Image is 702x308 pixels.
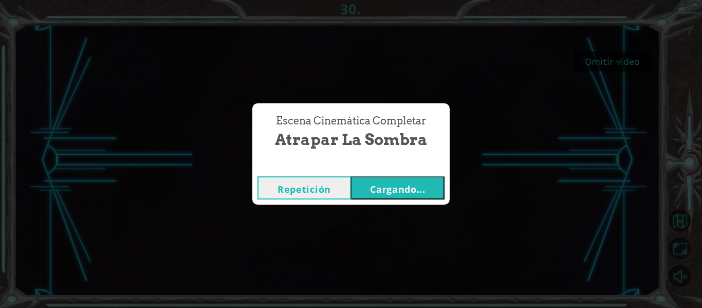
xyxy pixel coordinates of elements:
[276,115,426,127] font: Escena Cinemática Completar
[351,176,445,200] button: Cargando...
[275,130,428,149] font: Atrapar la sombra
[278,183,331,195] font: Repetición
[370,183,426,195] font: Cargando...
[257,176,351,200] button: Repetición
